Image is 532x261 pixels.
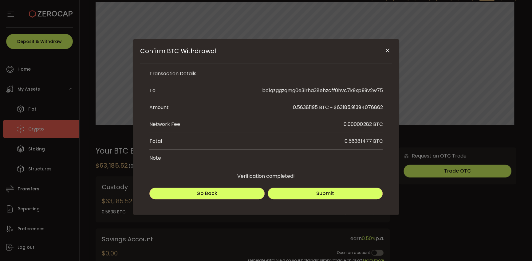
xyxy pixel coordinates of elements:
[196,190,217,197] span: Go Back
[140,47,216,55] span: Confirm BTC Withdrawal
[149,138,162,145] div: Total
[149,104,266,111] div: Amount
[262,87,383,94] span: bc1qzggzqmg0e3lrha38ehzcff0hvc7k9xp99v2w75
[149,154,161,162] div: Note
[133,39,399,215] div: Confirm BTC Withdrawal
[149,65,383,82] li: Transaction Details
[149,188,265,199] button: Go Back
[345,138,383,145] div: 0.56381477 BTC
[316,190,334,197] span: Submit
[140,166,392,180] div: Verification completed!
[344,121,383,128] div: 0.00000282 BTC
[382,45,393,56] button: Close
[149,121,180,128] div: Network Fee
[268,188,383,199] button: Submit
[149,87,157,94] div: To
[501,232,532,261] iframe: Chat Widget
[293,104,383,111] span: 0.56381195 BTC ~ $63185.91394076862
